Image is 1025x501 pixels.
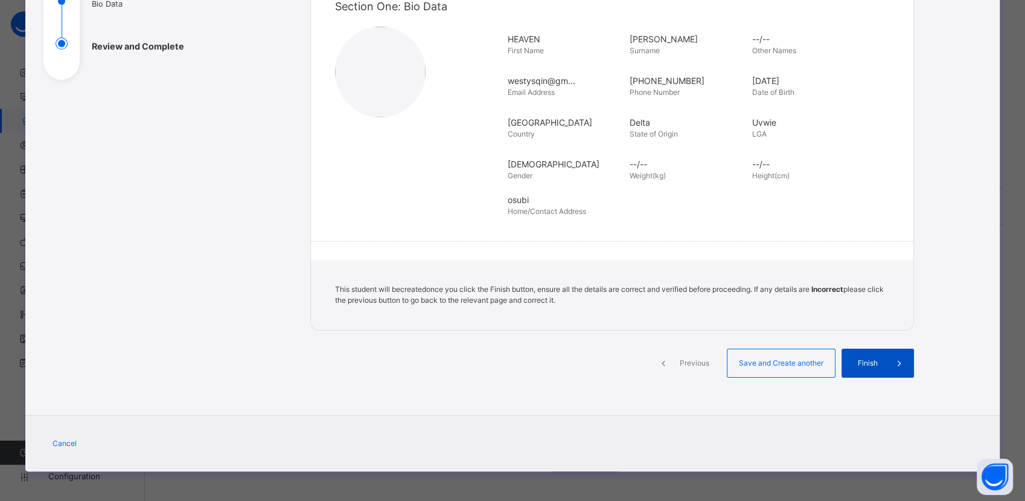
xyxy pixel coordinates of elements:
[507,171,532,180] span: Gender
[752,158,869,170] span: --/--
[507,46,543,55] span: First Name
[507,88,554,97] span: Email Address
[630,74,746,87] span: [PHONE_NUMBER]
[752,33,869,45] span: --/--
[335,285,884,305] span: This student will be created once you click the Finish button, ensure all the details are correct...
[507,74,624,87] span: westysqin@gm...
[752,116,869,129] span: Uvwie
[752,74,869,87] span: [DATE]
[53,438,77,449] span: Cancel
[630,33,746,45] span: [PERSON_NAME]
[977,459,1013,495] button: Open asap
[811,285,843,294] b: Incorrect
[752,171,790,180] span: Height(cm)
[736,358,826,369] span: Save and Create another
[507,116,624,129] span: [GEOGRAPHIC_DATA]
[507,193,895,206] span: osubi
[507,158,624,170] span: [DEMOGRAPHIC_DATA]
[752,46,796,55] span: Other Names
[630,46,660,55] span: Surname
[630,129,678,138] span: State of Origin
[630,116,746,129] span: Delta
[630,158,746,170] span: --/--
[507,33,624,45] span: HEAVEN
[507,207,586,216] span: Home/Contact Address
[630,171,666,180] span: Weight(kg)
[630,88,680,97] span: Phone Number
[507,129,534,138] span: Country
[851,358,885,369] span: Finish
[752,129,767,138] span: LGA
[678,358,711,369] span: Previous
[752,88,794,97] span: Date of Birth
